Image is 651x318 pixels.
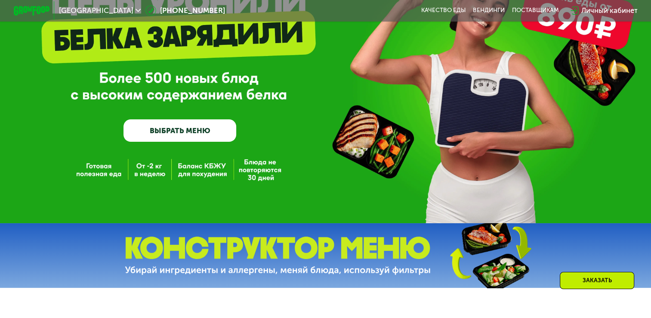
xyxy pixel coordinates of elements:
div: Личный кабинет [581,5,637,16]
div: поставщикам [512,7,559,14]
a: ВЫБРАТЬ МЕНЮ [123,119,236,142]
a: Качество еды [421,7,466,14]
a: [PHONE_NUMBER] [145,5,225,16]
span: [GEOGRAPHIC_DATA] [59,7,133,14]
div: Заказать [560,272,634,289]
a: Вендинги [473,7,505,14]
